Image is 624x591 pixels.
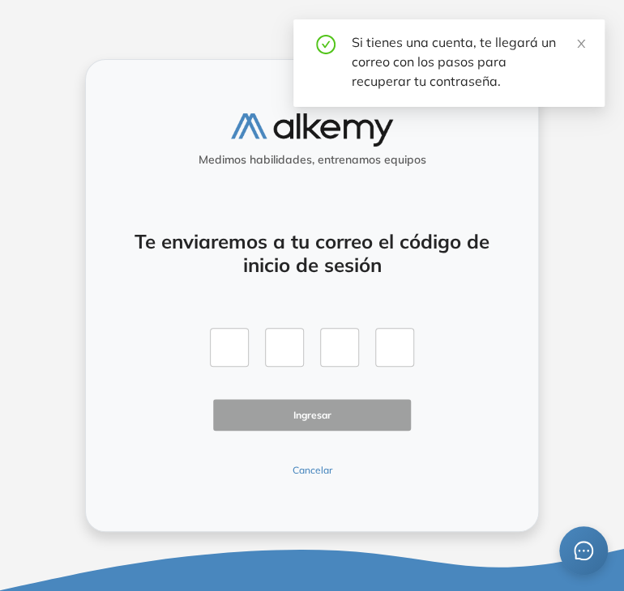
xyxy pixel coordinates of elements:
h5: Medimos habilidades, entrenamos equipos [92,153,532,167]
button: Cancelar [213,463,411,478]
h4: Te enviaremos a tu correo el código de inicio de sesión [129,230,495,277]
button: Ingresar [213,399,411,431]
div: Si tienes una cuenta, te llegará un correo con los pasos para recuperar tu contraseña. [352,32,585,91]
span: close [575,38,587,49]
span: check-circle [316,32,336,54]
img: logo-alkemy [231,113,393,147]
span: message [573,540,594,561]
